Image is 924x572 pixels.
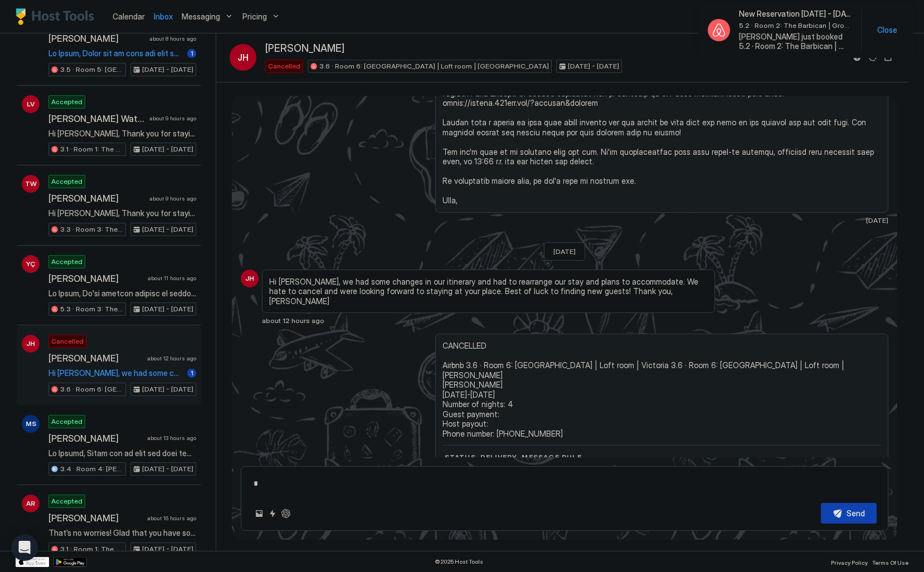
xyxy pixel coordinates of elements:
span: That’s no worries! Glad that you have somewhere to put your suitcases. [48,528,196,538]
a: App Store [16,557,49,567]
span: 3.6 · Room 6: [GEOGRAPHIC_DATA] | Loft room | [GEOGRAPHIC_DATA] [319,61,549,71]
span: about 12 hours ago [262,316,324,325]
span: status [445,452,476,462]
span: Calendar [113,12,145,21]
span: about 12 hours ago [147,355,196,362]
span: Terms Of Use [872,559,908,566]
span: [PERSON_NAME] [48,193,145,204]
span: New Reservation [DATE] - [DATE] [739,9,852,19]
span: 3.1 · Room 1: The Regency | Ground Floor | [GEOGRAPHIC_DATA] [60,544,123,554]
div: Send [847,507,865,519]
a: Google Play Store [54,557,87,567]
span: LV [27,99,35,109]
span: about 9 hours ago [149,195,196,202]
span: [PERSON_NAME] [48,33,145,44]
span: about 9 hours ago [149,115,196,122]
a: Inbox [154,11,173,22]
span: [PERSON_NAME] [265,42,344,55]
span: [DATE] - [DATE] [142,224,193,234]
span: about 8 hours ago [149,35,196,42]
span: [PERSON_NAME] [48,433,143,444]
span: Lo Ipsum, Do'si ametcon adipisc el seddoei tem incididu! Utla etd mag ali enimadm ven'qu nost exe... [48,289,196,299]
span: [DATE] - [DATE] [568,61,619,71]
span: Hi [PERSON_NAME], we had some changes in our itinerary and had to rearrange our stay and plans to... [48,368,183,378]
span: JH [26,339,35,349]
a: Privacy Policy [831,556,868,568]
span: Pricing [242,12,267,22]
span: Hi [PERSON_NAME], Thank you for staying with us! We've just left you a 5-star review, it's a plea... [48,129,196,139]
span: 1 [191,369,193,377]
span: © 2025 Host Tools [435,558,483,565]
span: 3.4 · Room 4: [PERSON_NAME] Modern | Large room | [PERSON_NAME] [60,464,123,474]
span: [PERSON_NAME] [48,273,143,284]
span: JH [245,273,254,283]
span: about 16 hours ago [147,515,196,522]
span: Accepted [51,496,82,506]
span: Cancelled [51,336,84,346]
span: Message Rule [522,452,633,462]
span: [PERSON_NAME] [48,353,143,364]
span: Cancelled [268,61,300,71]
span: Accepted [51,257,82,267]
span: YÇ [26,259,35,269]
span: Accepted [51,177,82,187]
a: Host Tools Logo [16,8,99,25]
span: [DATE] - [DATE] [142,544,193,554]
span: [DATE] - [DATE] [142,65,193,75]
span: 3.1 · Room 1: The Regency | Ground Floor | [GEOGRAPHIC_DATA] [60,144,123,154]
span: CANCELLED Airbnb 3.6 · Room 6: [GEOGRAPHIC_DATA] | Loft room | Victoria 3.6 · Room 6: [GEOGRAPHIC... [442,341,881,438]
button: ChatGPT Auto Reply [279,507,293,520]
a: Calendar [113,11,145,22]
button: Quick reply [266,507,279,520]
span: TW [25,179,37,189]
span: MS [26,419,36,429]
span: [DATE] - [DATE] [142,304,193,314]
span: [DATE] [553,247,576,256]
span: about 13 hours ago [147,434,196,442]
span: AR [26,498,35,509]
span: 5.2 · Room 2: The Barbican | Ground floor | [GEOGRAPHIC_DATA] [739,21,852,30]
div: Airbnb [708,19,730,41]
a: Terms Of Use [872,556,908,568]
span: Hi [PERSON_NAME], we had some changes in our itinerary and had to rearrange our stay and plans to... [269,277,708,306]
span: 3.3 · Room 3: The V&A | Master bedroom | [GEOGRAPHIC_DATA] [60,224,123,234]
span: [DATE] - [DATE] [142,144,193,154]
span: Messaging [182,12,220,22]
span: [PERSON_NAME] Water [48,113,145,124]
span: [DATE] - [DATE] [142,384,193,394]
span: Delivery [480,452,518,462]
span: 1 [191,49,193,57]
span: JH [237,51,249,64]
span: Close [877,25,897,35]
span: [DATE] [866,216,888,224]
div: Open Intercom Messenger [11,534,38,561]
span: Lo Ipsum, Dolor sit am cons adi elit seddoei! Te'in utlabor et dolo mag al Enimad. Mi veni qui no... [48,48,183,58]
span: [PERSON_NAME] just booked 5.2 · Room 2: The Barbican | Ground floor | [GEOGRAPHIC_DATA] [739,32,852,51]
span: Privacy Policy [831,559,868,566]
span: Hi [PERSON_NAME], Thank you for staying with us! We've just left you a 5-star review, it's a plea... [48,208,196,218]
span: [PERSON_NAME] [48,512,143,524]
span: Accepted [51,97,82,107]
span: Accepted [51,417,82,427]
span: 3.5 · Room 5: [GEOGRAPHIC_DATA] | [GEOGRAPHIC_DATA] [60,65,123,75]
span: 3.6 · Room 6: [GEOGRAPHIC_DATA] | Loft room | [GEOGRAPHIC_DATA] [60,384,123,394]
button: Upload image [252,507,266,520]
span: about 11 hours ago [148,275,196,282]
span: 5.3 · Room 3: The Colours | Master bedroom | [GEOGRAPHIC_DATA] [60,304,123,314]
span: Inbox [154,12,173,21]
button: Send [821,503,877,524]
span: [DATE] - [DATE] [142,464,193,474]
span: Lo Ipsumd, Sitam con ad elit sed doei tempori! Ut'la etdolor ma aliq eni ad Minimv. Qu nost exe u... [48,448,196,458]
